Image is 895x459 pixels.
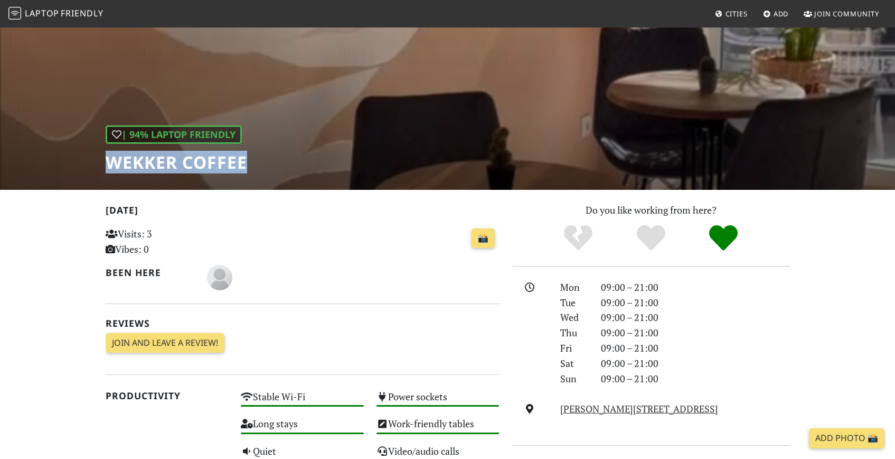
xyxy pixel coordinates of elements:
a: LaptopFriendly LaptopFriendly [8,5,103,23]
div: Thu [554,325,594,341]
div: Sun [554,371,594,387]
div: Yes [615,224,687,253]
div: 09:00 – 21:00 [595,310,796,325]
div: Mon [554,280,594,295]
a: Join and leave a review! [106,333,224,353]
div: 09:00 – 21:00 [595,371,796,387]
div: Fri [554,341,594,356]
div: 09:00 – 21:00 [595,356,796,371]
div: Long stays [234,415,370,442]
h2: [DATE] [106,205,500,220]
div: Power sockets [370,388,506,415]
a: Add Photo 📸 [809,428,884,448]
div: 09:00 – 21:00 [595,295,796,310]
div: 09:00 – 21:00 [595,341,796,356]
span: Add [774,9,789,19]
span: Laptop [25,7,59,19]
div: 09:00 – 21:00 [595,325,796,341]
p: Visits: 3 Vibes: 0 [106,226,229,257]
div: | 94% Laptop Friendly [106,125,242,144]
span: Friendly [61,7,103,19]
a: [PERSON_NAME][STREET_ADDRESS] [560,402,718,415]
a: Cities [711,4,752,23]
a: Join Community [799,4,883,23]
img: LaptopFriendly [8,7,21,20]
div: Stable Wi-Fi [234,388,370,415]
div: Sat [554,356,594,371]
p: Do you like working from here? [512,203,790,218]
div: Wed [554,310,594,325]
a: 📸 [472,228,495,249]
span: Join Community [814,9,879,19]
div: 09:00 – 21:00 [595,280,796,295]
div: Tue [554,295,594,310]
img: blank-535327c66bd565773addf3077783bbfce4b00ec00e9fd257753287c682c7fa38.png [207,265,232,290]
span: Cities [726,9,748,19]
div: Definitely! [687,224,760,253]
a: Add [759,4,793,23]
span: Rinalex [207,270,232,283]
h2: Productivity [106,390,229,401]
h1: Wekker Coffee [106,152,247,172]
h2: Been here [106,267,195,278]
div: Work-friendly tables [370,415,506,442]
div: No [542,224,615,253]
h2: Reviews [106,318,500,329]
